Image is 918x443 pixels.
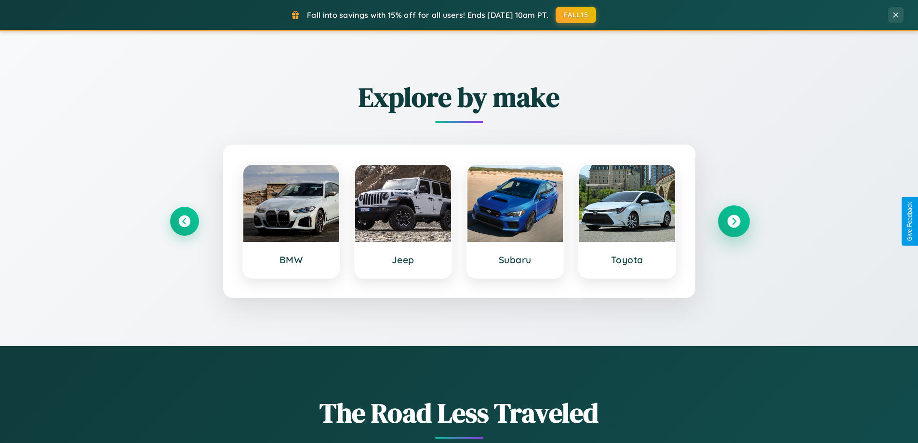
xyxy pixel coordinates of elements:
[253,254,330,266] h3: BMW
[589,254,665,266] h3: Toyota
[365,254,441,266] h3: Jeep
[170,79,748,116] h2: Explore by make
[477,254,554,266] h3: Subaru
[906,202,913,241] div: Give Feedback
[170,394,748,431] h1: The Road Less Traveled
[307,10,548,20] span: Fall into savings with 15% off for all users! Ends [DATE] 10am PT.
[556,7,596,23] button: FALL15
